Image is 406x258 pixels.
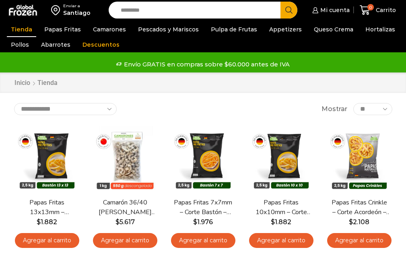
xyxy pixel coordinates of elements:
[280,2,297,19] button: Search button
[318,6,350,14] span: Mi cuenta
[171,233,235,248] a: Agregar al carrito: “Papas Fritas 7x7mm - Corte Bastón - Caja 10 kg”
[367,4,374,10] span: 0
[361,22,399,37] a: Hortalizas
[310,22,357,37] a: Queso Crema
[37,218,41,226] span: $
[89,22,130,37] a: Camarones
[374,6,396,14] span: Carrito
[115,218,135,226] bdi: 5.617
[322,105,347,114] span: Mostrar
[349,218,353,226] span: $
[37,79,58,87] h1: Tienda
[193,218,213,226] bdi: 1.976
[37,37,74,52] a: Abarrotes
[40,22,85,37] a: Papas Fritas
[63,3,91,9] div: Enviar a
[14,78,58,88] nav: Breadcrumb
[51,3,63,17] img: address-field-icon.svg
[310,2,350,18] a: Mi cuenta
[271,218,291,226] bdi: 1.882
[115,218,120,226] span: $
[249,233,313,248] a: Agregar al carrito: “Papas Fritas 10x10mm - Corte Bastón - Caja 10 kg”
[330,198,389,217] a: Papas Fritas Crinkle – Corte Acordeón – Caja 10 kg
[193,218,197,226] span: $
[134,22,203,37] a: Pescados y Mariscos
[251,198,311,217] a: Papas Fritas 10x10mm – Corte Bastón – Caja 10 kg
[14,78,31,88] a: Inicio
[173,198,233,217] a: Papas Fritas 7x7mm – Corte Bastón – Caja 10 kg
[14,103,117,115] select: Pedido de la tienda
[63,9,91,17] div: Santiago
[327,233,392,248] a: Agregar al carrito: “Papas Fritas Crinkle - Corte Acordeón - Caja 10 kg”
[271,218,275,226] span: $
[95,198,155,217] a: Camarón 36/40 [PERSON_NAME] sin Vena – Bronze – Caja 10 kg
[93,233,157,248] a: Agregar al carrito: “Camarón 36/40 Crudo Pelado sin Vena - Bronze - Caja 10 kg”
[17,198,77,217] a: Papas Fritas 13x13mm – Formato 2,5 kg – Caja 10 kg
[78,37,124,52] a: Descuentos
[207,22,261,37] a: Pulpa de Frutas
[7,37,33,52] a: Pollos
[265,22,306,37] a: Appetizers
[349,218,369,226] bdi: 2.108
[7,22,36,37] a: Tienda
[15,233,79,248] a: Agregar al carrito: “Papas Fritas 13x13mm - Formato 2,5 kg - Caja 10 kg”
[358,1,398,20] a: 0 Carrito
[37,218,57,226] bdi: 1.882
